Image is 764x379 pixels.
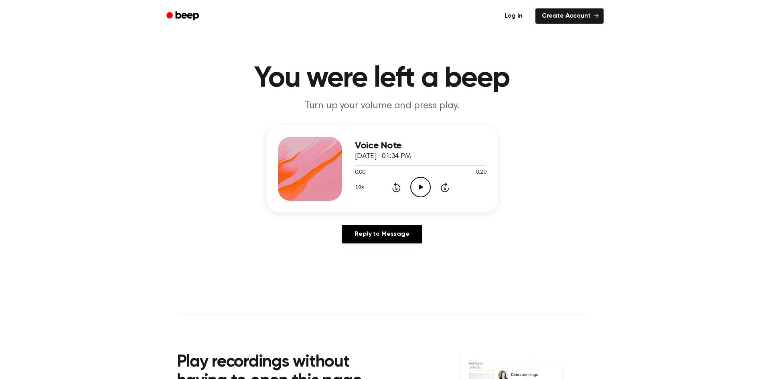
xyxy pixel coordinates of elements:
span: 0:20 [476,168,486,177]
p: Turn up your volume and press play. [228,99,536,113]
a: Reply to Message [342,225,422,243]
h3: Voice Note [355,140,486,151]
h1: You were left a beep [177,64,588,93]
span: [DATE] · 01:34 PM [355,153,411,160]
span: 0:00 [355,168,365,177]
a: Log in [496,7,531,25]
button: 1.0x [355,180,367,194]
a: Beep [161,8,206,24]
a: Create Account [535,8,604,24]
